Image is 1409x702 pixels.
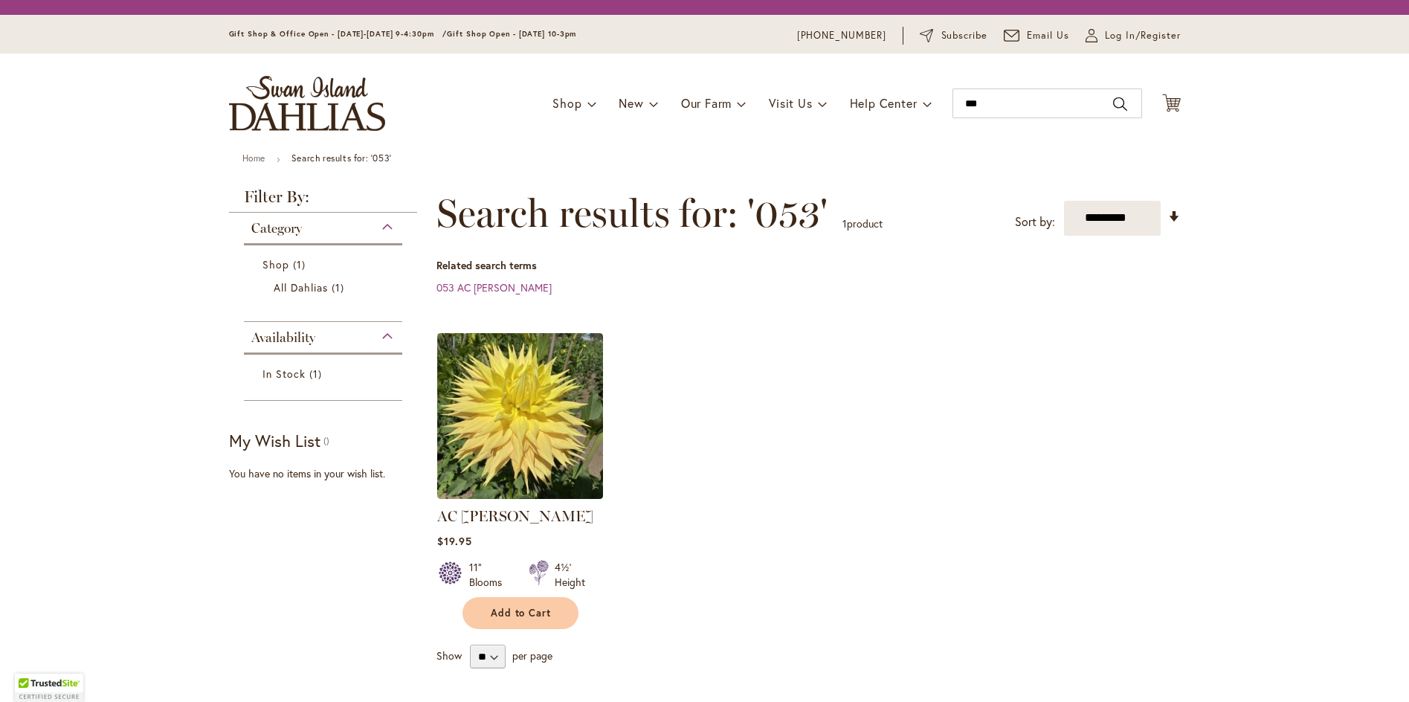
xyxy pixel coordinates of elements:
[462,597,578,629] button: Add to Cart
[941,28,988,43] span: Subscribe
[436,648,462,663] span: Show
[291,152,392,164] strong: Search results for: '053'
[512,648,552,663] span: per page
[309,366,326,381] span: 1
[436,280,552,294] a: 053 AC [PERSON_NAME]
[229,76,385,131] a: store logo
[437,534,472,548] span: $19.95
[293,257,309,272] span: 1
[920,28,987,43] a: Subscribe
[797,28,887,43] a: [PHONE_NUMBER]
[842,216,847,231] span: 1
[469,560,511,590] div: 11" Blooms
[491,607,552,619] span: Add to Cart
[262,257,388,272] a: Shop
[769,95,812,111] span: Visit Us
[332,280,348,295] span: 1
[229,430,320,451] strong: My Wish List
[262,366,388,381] a: In Stock 1
[555,560,585,590] div: 4½' Height
[251,220,302,236] span: Category
[552,95,581,111] span: Shop
[262,257,289,271] span: Shop
[229,466,428,481] div: You have no items in your wish list.
[1086,28,1181,43] a: Log In/Register
[842,212,883,236] p: product
[436,258,1181,273] dt: Related search terms
[242,152,265,164] a: Home
[274,280,377,295] a: All Dahlias
[437,488,603,502] a: AC Jeri
[1004,28,1069,43] a: Email Us
[437,507,593,525] a: AC [PERSON_NAME]
[251,329,315,346] span: Availability
[1027,28,1069,43] span: Email Us
[436,191,828,236] span: Search results for: '053'
[229,29,448,39] span: Gift Shop & Office Open - [DATE]-[DATE] 9-4:30pm /
[274,280,329,294] span: All Dahlias
[229,189,418,213] strong: Filter By:
[1105,28,1181,43] span: Log In/Register
[619,95,643,111] span: New
[1015,208,1055,236] label: Sort by:
[437,333,603,499] img: AC Jeri
[681,95,732,111] span: Our Farm
[447,29,576,39] span: Gift Shop Open - [DATE] 10-3pm
[262,367,306,381] span: In Stock
[15,674,83,702] div: TrustedSite Certified
[850,95,918,111] span: Help Center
